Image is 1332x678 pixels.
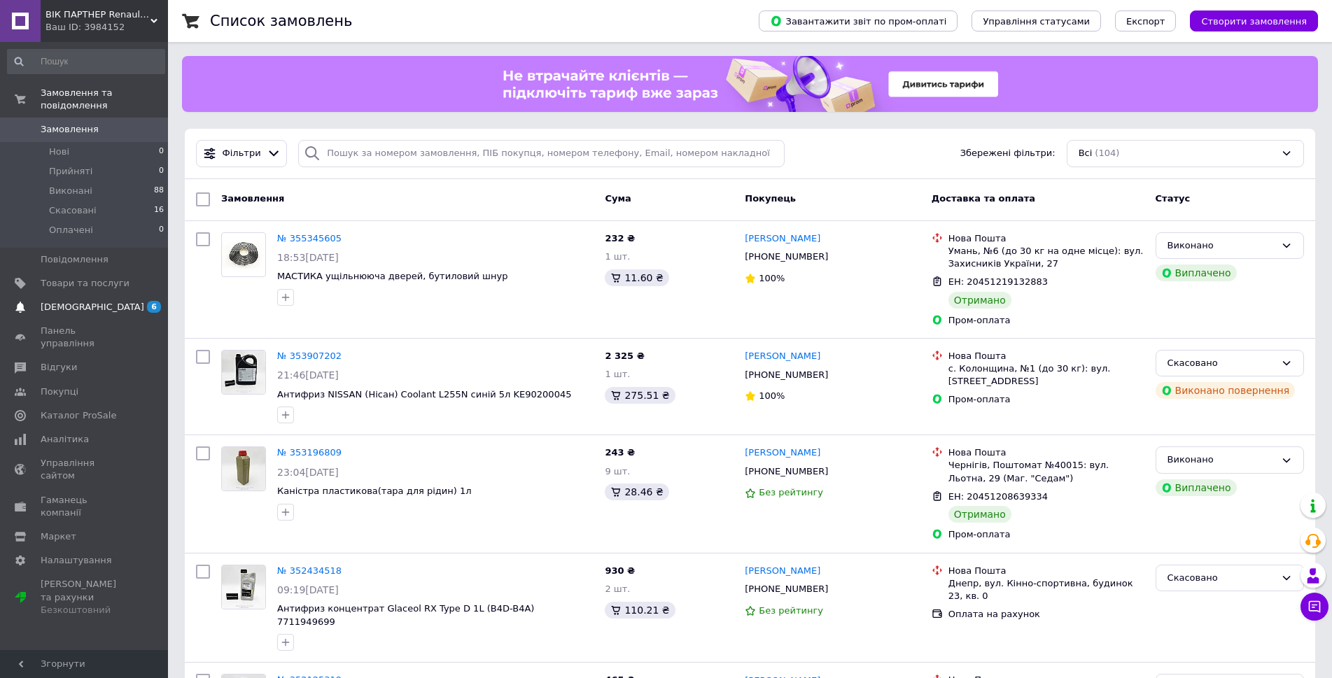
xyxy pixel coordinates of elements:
[948,577,1144,602] div: Днепр, вул. Кінно-спортивна, будинок 23, кв. 0
[45,8,150,21] span: ВІК ПАРТНЕР Renault | Nissan
[605,351,644,361] span: 2 325 ₴
[222,565,265,609] img: Фото товару
[1176,15,1318,26] a: Створити замовлення
[41,123,99,136] span: Замовлення
[277,369,339,381] span: 21:46[DATE]
[277,467,339,478] span: 23:04[DATE]
[742,580,831,598] div: [PHONE_NUMBER]
[983,16,1090,27] span: Управління статусами
[1126,16,1165,27] span: Експорт
[948,608,1144,621] div: Оплата на рахунок
[221,193,284,204] span: Замовлення
[222,351,265,394] img: Фото товару
[277,565,342,576] a: № 352434518
[745,565,820,578] a: [PERSON_NAME]
[154,204,164,217] span: 16
[1079,147,1093,160] span: Всі
[277,447,342,458] a: № 353196809
[277,603,534,627] a: Антифриз концентрат Glaceol RX Type D 1L (B4D-B4A) 7711949699
[49,204,97,217] span: Скасовані
[948,565,1144,577] div: Нова Пошта
[948,528,1144,541] div: Пром-оплата
[605,602,675,619] div: 110.21 ₴
[277,252,339,263] span: 18:53[DATE]
[759,273,785,283] span: 100%
[605,193,631,204] span: Cума
[277,486,472,496] a: Каністра пластикова(тара для рідин) 1л
[41,301,144,313] span: [DEMOGRAPHIC_DATA]
[1156,264,1237,281] div: Виплачено
[1115,10,1177,31] button: Експорт
[41,604,129,616] div: Безкоштовний
[1168,356,1275,371] div: Скасовано
[948,506,1011,523] div: Отримано
[605,565,635,576] span: 930 ₴
[605,584,630,594] span: 2 шт.
[745,193,796,204] span: Покупець
[1201,16,1307,27] span: Створити замовлення
[948,232,1144,245] div: Нова Пошта
[1168,571,1275,586] div: Скасовано
[41,361,77,374] span: Відгуки
[41,277,129,290] span: Товари та послуги
[759,10,958,31] button: Завантажити звіт по пром-оплаті
[948,491,1048,502] span: ЕН: 20451208639334
[948,276,1048,287] span: ЕН: 20451219132883
[210,13,352,29] h1: Список замовлень
[605,447,635,458] span: 243 ₴
[1156,382,1296,399] div: Виконано повернення
[972,10,1101,31] button: Управління статусами
[759,390,785,401] span: 100%
[948,350,1144,362] div: Нова Пошта
[277,389,571,400] a: Антифриз NISSAN (Нісан) Coolant L255N синій 5л KE90200045
[1301,593,1329,621] button: Чат з покупцем
[605,387,675,404] div: 275.51 ₴
[960,147,1056,160] span: Збережені фільтри:
[742,248,831,266] div: [PHONE_NUMBER]
[948,446,1144,459] div: Нова Пошта
[41,87,168,112] span: Замовлення та повідомлення
[159,224,164,236] span: 0
[41,457,129,482] span: Управління сайтом
[147,301,161,313] span: 6
[948,314,1144,327] div: Пром-оплата
[277,351,342,361] a: № 353907202
[298,140,785,167] input: Пошук за номером замовлення, ПІБ покупця, номером телефону, Email, номером накладної
[1168,239,1275,253] div: Виконано
[222,240,265,269] img: Фото товару
[948,245,1144,270] div: Умань, №6 (до 30 кг на одне місце): вул. Захисників України, 27
[742,462,831,481] div: [PHONE_NUMBER]
[49,165,92,178] span: Прийняті
[159,146,164,158] span: 0
[759,487,823,497] span: Без рейтингу
[222,447,265,490] img: Фото товару
[41,578,129,616] span: [PERSON_NAME] та рахунки
[948,362,1144,388] div: с. Колонщина, №1 (до 30 кг): вул. [STREET_ADDRESS]
[159,165,164,178] span: 0
[41,409,116,422] span: Каталог ProSale
[605,233,635,243] span: 232 ₴
[1190,10,1318,31] button: Створити замовлення
[41,494,129,519] span: Гаманець компанії
[221,350,266,395] a: Фото товару
[41,386,78,398] span: Покупці
[605,483,668,500] div: 28.46 ₴
[223,147,261,160] span: Фільтри
[605,369,630,379] span: 1 шт.
[277,584,339,595] span: 09:19[DATE]
[932,193,1035,204] span: Доставка та оплата
[221,446,266,491] a: Фото товару
[948,459,1144,484] div: Чернігів, Поштомат №40015: вул. Льотна, 29 (Маг. "Седам")
[745,232,820,246] a: [PERSON_NAME]
[7,49,165,74] input: Пошук
[1156,479,1237,496] div: Виплачено
[605,466,630,476] span: 9 шт.
[41,433,89,446] span: Аналітика
[745,350,820,363] a: [PERSON_NAME]
[49,224,93,236] span: Оплачені
[759,605,823,616] span: Без рейтингу
[605,269,668,286] div: 11.60 ₴
[277,271,507,281] a: МАСТИКА ущільнююча дверей, бутиловий шнур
